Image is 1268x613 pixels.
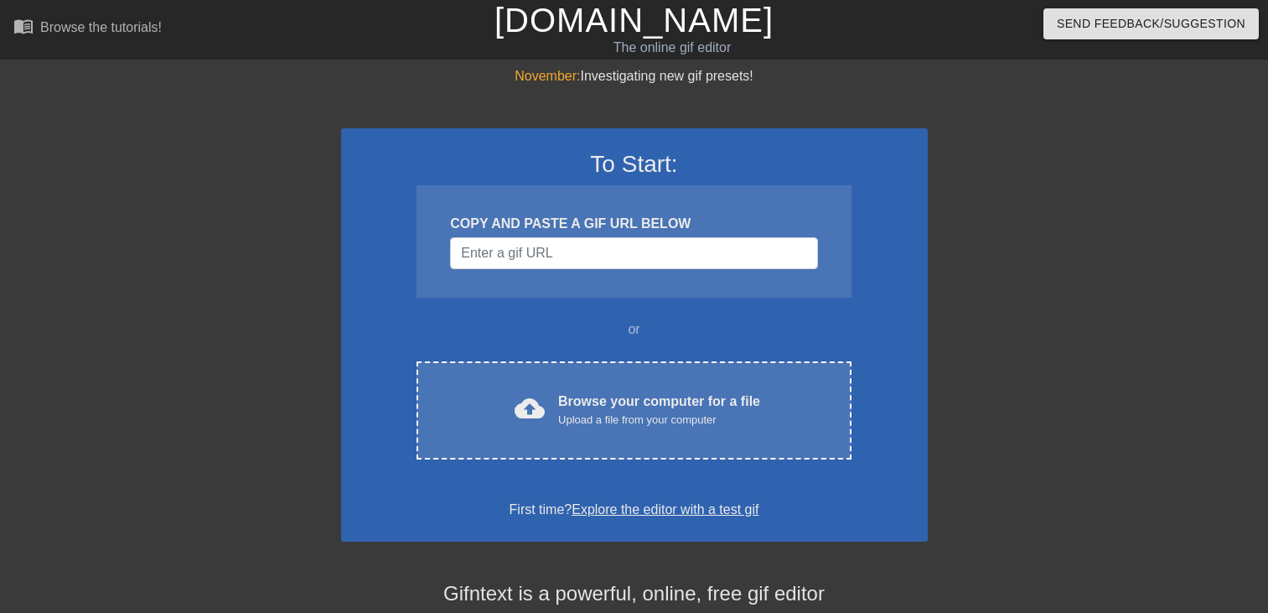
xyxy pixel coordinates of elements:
[1043,8,1259,39] button: Send Feedback/Suggestion
[450,214,817,234] div: COPY AND PASTE A GIF URL BELOW
[363,500,906,520] div: First time?
[558,392,760,429] div: Browse your computer for a file
[13,16,34,36] span: menu_book
[572,502,758,517] a: Explore the editor with a test gif
[341,582,928,606] h4: Gifntext is a powerful, online, free gif editor
[431,38,913,58] div: The online gif editor
[515,393,545,423] span: cloud_upload
[13,16,162,42] a: Browse the tutorials!
[363,150,906,179] h3: To Start:
[385,319,884,340] div: or
[494,2,774,39] a: [DOMAIN_NAME]
[40,20,162,34] div: Browse the tutorials!
[558,412,760,429] div: Upload a file from your computer
[515,69,580,83] span: November:
[450,237,817,269] input: Username
[1057,13,1245,34] span: Send Feedback/Suggestion
[341,66,928,86] div: Investigating new gif presets!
